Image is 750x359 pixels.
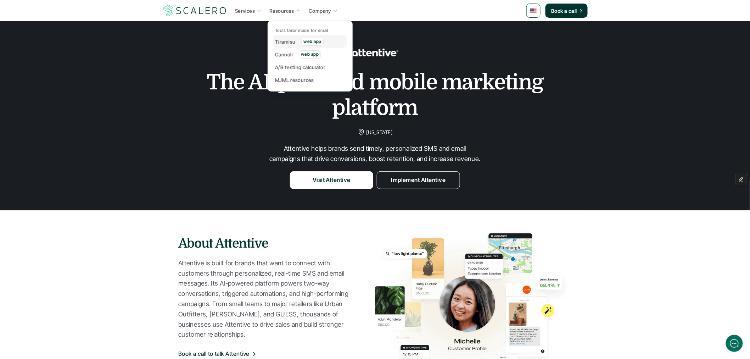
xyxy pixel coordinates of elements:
button: New conversation [11,94,131,108]
p: Book a call to talk Attentive [178,349,250,359]
span: New conversation [46,98,85,104]
button: Edit Framer Content [736,174,746,185]
p: Implement Attentive [391,176,446,185]
p: Visit Attentive [313,176,351,185]
a: Visit Attentive [290,171,373,189]
p: [US_STATE] [366,128,393,137]
p: Tiramisu [275,38,295,45]
a: Cannoliweb app [273,48,347,61]
h3: About Attentive [178,235,375,253]
p: web app [303,39,321,44]
a: A/B testing calculator [273,61,347,73]
p: Cannoli [275,51,293,58]
p: Attentive is built for brands that want to connect with customers through personalized, real-time... [178,258,361,340]
h1: Hi! Welcome to [GEOGRAPHIC_DATA]. [11,34,131,46]
a: Book a call [545,4,588,18]
p: A/B testing calculator [275,63,325,71]
h1: The AI-powered mobile marketing platform [198,70,552,121]
h2: Let us know if we can help with lifecycle marketing. [11,47,131,81]
a: Implement Attentive [377,171,460,189]
p: Company [309,7,331,15]
img: Scalero company logotype [162,4,228,17]
p: Book a call [551,7,577,15]
span: We run on Gist [59,248,90,253]
a: MJML resources [273,73,347,86]
p: web app [301,52,319,57]
p: MJML resources [275,76,314,84]
iframe: gist-messenger-bubble-iframe [726,335,743,352]
p: Attentive helps brands send timely, personalized SMS and email campaigns that drive conversions, ... [269,144,481,164]
p: Resources [269,7,294,15]
p: Tools tailor made for email [275,28,328,33]
p: Services [235,7,255,15]
a: Tiramisuweb app [273,35,347,48]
